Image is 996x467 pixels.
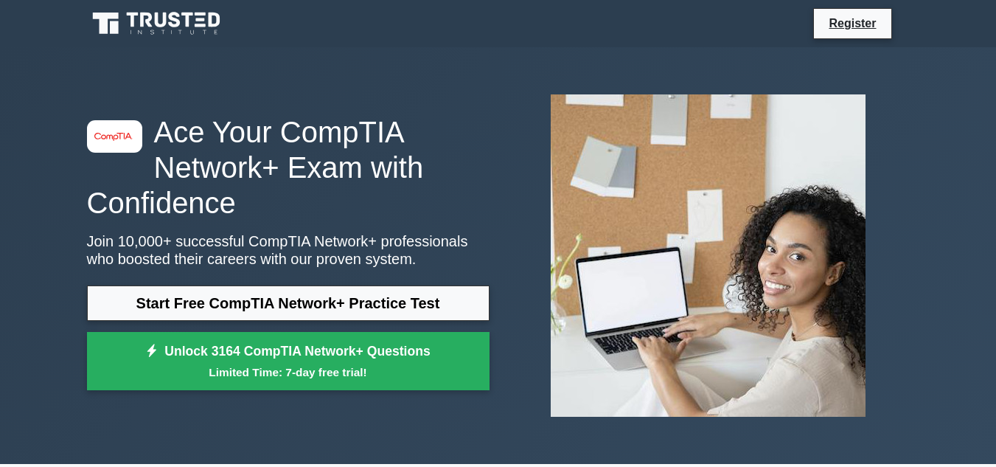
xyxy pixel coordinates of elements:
small: Limited Time: 7-day free trial! [105,364,471,381]
h1: Ace Your CompTIA Network+ Exam with Confidence [87,114,490,221]
p: Join 10,000+ successful CompTIA Network+ professionals who boosted their careers with our proven ... [87,232,490,268]
a: Start Free CompTIA Network+ Practice Test [87,286,490,321]
a: Register [820,14,885,32]
a: Unlock 3164 CompTIA Network+ QuestionsLimited Time: 7-day free trial! [87,332,490,391]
